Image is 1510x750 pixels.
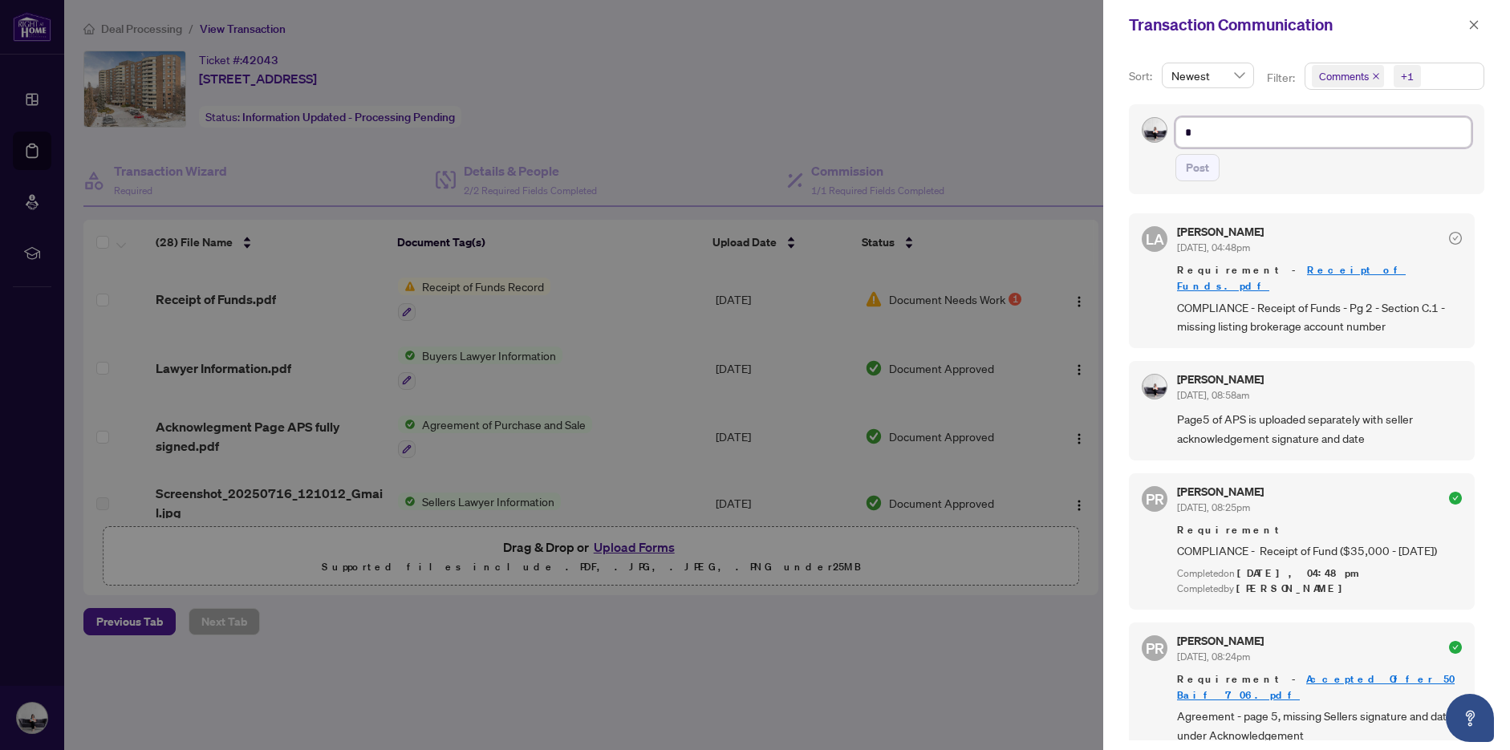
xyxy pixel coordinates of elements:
[1177,374,1264,385] h5: [PERSON_NAME]
[1175,154,1220,181] button: Post
[1449,641,1462,654] span: check-circle
[1177,501,1250,513] span: [DATE], 08:25pm
[1267,69,1297,87] p: Filter:
[1177,582,1462,597] div: Completed by
[1143,375,1167,399] img: Profile Icon
[1468,19,1480,30] span: close
[1177,651,1250,663] span: [DATE], 08:24pm
[1129,13,1463,37] div: Transaction Communication
[1177,522,1462,538] span: Requirement
[1177,635,1264,647] h5: [PERSON_NAME]
[1446,694,1494,742] button: Open asap
[1177,541,1462,560] span: COMPLIANCE - Receipt of Fund ($35,000 - [DATE])
[1177,486,1264,497] h5: [PERSON_NAME]
[1177,389,1249,401] span: [DATE], 08:58am
[1171,63,1244,87] span: Newest
[1319,68,1369,84] span: Comments
[1177,566,1462,582] div: Completed on
[1177,410,1462,448] span: Page5 of APS is uploaded separately with seller acknowledgement signature and date
[1177,707,1462,744] span: Agreement - page 5, missing Sellers signature and date under Acknowledgement
[1177,262,1462,294] span: Requirement -
[1312,65,1384,87] span: Comments
[1177,671,1462,703] span: Requirement -
[1146,488,1164,510] span: PR
[1177,672,1455,702] a: Accepted Offer 50 Baif 706.pdf
[1146,637,1164,659] span: PR
[1177,298,1462,336] span: COMPLIANCE - Receipt of Funds - Pg 2 - Section C.1 - missing listing brokerage account number
[1449,492,1462,505] span: check-circle
[1177,241,1250,253] span: [DATE], 04:48pm
[1236,582,1351,595] span: [PERSON_NAME]
[1177,226,1264,237] h5: [PERSON_NAME]
[1237,566,1362,580] span: [DATE], 04:48pm
[1146,228,1164,250] span: LA
[1372,72,1380,80] span: close
[1449,232,1462,245] span: check-circle
[1129,67,1155,85] p: Sort:
[1401,68,1414,84] div: +1
[1143,118,1167,142] img: Profile Icon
